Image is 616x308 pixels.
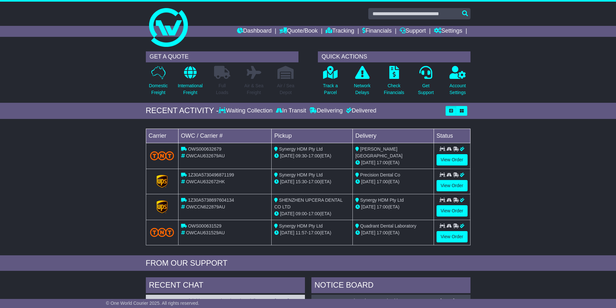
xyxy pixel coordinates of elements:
[323,66,338,100] a: Track aParcel
[344,107,376,114] div: Delivered
[355,178,431,185] div: (ETA)
[315,298,353,303] a: OWCAU631529AU
[355,159,431,166] div: (ETA)
[318,51,470,62] div: QUICK ACTIONS
[296,230,307,235] span: 11:57
[150,151,174,160] img: TNT_Domestic.png
[434,129,470,143] td: Status
[146,106,219,115] div: RECENT ACTIVITY -
[352,129,434,143] td: Delivery
[311,277,470,295] div: NOTICE BOARD
[308,211,320,216] span: 17:00
[150,228,174,237] img: TNT_Domestic.png
[277,82,295,96] p: Air / Sea Depot
[377,179,388,184] span: 17:00
[244,82,264,96] p: Air & Sea Freight
[280,230,294,235] span: [DATE]
[190,298,255,303] span: Zir blocs, arum bur dental model
[274,229,350,236] div: - (ETA)
[400,26,426,37] a: Support
[434,26,462,37] a: Settings
[377,230,388,235] span: 17:00
[361,160,375,165] span: [DATE]
[279,26,318,37] a: Quote/Book
[360,223,416,228] span: Quadrant Dental Laboratory
[149,298,302,303] div: ( )
[361,230,375,235] span: [DATE]
[361,179,375,184] span: [DATE]
[377,204,388,209] span: 17:00
[449,82,466,96] p: Account Settings
[146,259,470,268] div: FROM OUR SUPPORT
[188,197,234,203] span: 1Z30A5738697604134
[308,179,320,184] span: 17:00
[308,230,320,235] span: 17:00
[272,129,353,143] td: Pickup
[188,172,234,177] span: 1Z30A5730496871199
[280,211,294,216] span: [DATE]
[296,153,307,158] span: 09:30
[157,175,168,188] img: GetCarrierServiceLogo
[274,197,342,209] span: SHENZHEN UPCERA DENTAL CO LTD
[214,82,230,96] p: Full Loads
[323,82,338,96] p: Track a Parcel
[326,26,354,37] a: Tracking
[178,82,203,96] p: International Freight
[186,153,225,158] span: OWCAU632679AU
[315,298,467,303] div: ( )
[437,180,468,191] a: View Order
[355,298,397,303] span: Quadrant Dental Lab
[354,82,370,96] p: Network Delays
[279,223,323,228] span: Synergy HDM Pty Ltd
[449,66,466,100] a: AccountSettings
[186,230,225,235] span: OWCAU631529AU
[157,200,168,213] img: GetCarrierServiceLogo
[355,229,431,236] div: (ETA)
[384,82,404,96] p: Check Financials
[188,146,222,152] span: OWS000632679
[146,51,298,62] div: GET A QUOTE
[188,223,222,228] span: OWS000631529
[296,179,307,184] span: 15:30
[384,66,405,100] a: CheckFinancials
[186,179,225,184] span: OWCAU632672HK
[178,129,272,143] td: OWC / Carrier #
[219,107,274,114] div: Waiting Collection
[308,153,320,158] span: 17:00
[186,204,225,209] span: OWCCN622879AU
[308,107,344,114] div: Delivering
[417,66,434,100] a: GetSupport
[296,211,307,216] span: 09:00
[360,197,404,203] span: Synergy HDM Pty Ltd
[146,277,305,295] div: RECENT CHAT
[377,160,388,165] span: 17:00
[106,301,200,306] span: © One World Courier 2025. All rights reserved.
[274,153,350,159] div: - (ETA)
[275,298,301,303] div: [DATE] 09:14
[274,107,308,114] div: In Transit
[440,298,467,303] div: [DATE] 10:09
[279,146,323,152] span: Synergy HDM Pty Ltd
[149,298,188,303] a: OWCAU632679AU
[355,146,403,158] span: [PERSON_NAME][GEOGRAPHIC_DATA]
[237,26,272,37] a: Dashboard
[178,66,203,100] a: InternationalFreight
[149,82,168,96] p: Domestic Freight
[418,82,434,96] p: Get Support
[360,172,400,177] span: Precision Dental Co
[148,66,168,100] a: DomesticFreight
[362,26,392,37] a: Financials
[280,179,294,184] span: [DATE]
[280,153,294,158] span: [DATE]
[437,231,468,242] a: View Order
[146,129,178,143] td: Carrier
[437,154,468,165] a: View Order
[274,210,350,217] div: - (ETA)
[355,204,431,210] div: (ETA)
[279,172,323,177] span: Synergy HDM Pty Ltd
[437,205,468,217] a: View Order
[274,178,350,185] div: - (ETA)
[361,204,375,209] span: [DATE]
[353,66,371,100] a: NetworkDelays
